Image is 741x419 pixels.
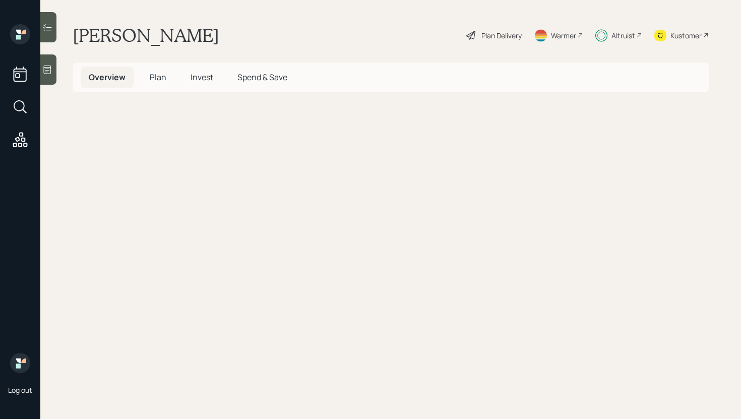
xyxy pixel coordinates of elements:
span: Invest [191,72,213,83]
div: Plan Delivery [481,30,522,41]
img: retirable_logo.png [10,353,30,373]
div: Kustomer [670,30,702,41]
span: Spend & Save [237,72,287,83]
h1: [PERSON_NAME] [73,24,219,46]
div: Log out [8,385,32,395]
span: Overview [89,72,126,83]
span: Plan [150,72,166,83]
div: Altruist [611,30,635,41]
div: Warmer [551,30,576,41]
